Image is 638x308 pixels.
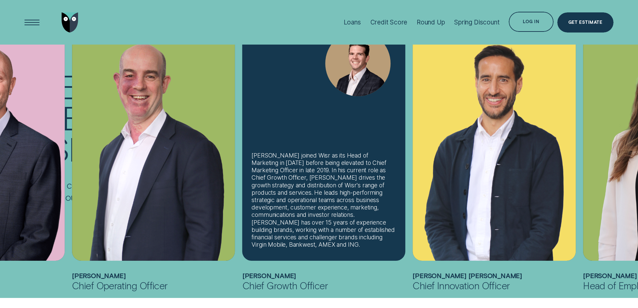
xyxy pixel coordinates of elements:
[413,16,576,261] div: Álvaro Carpio Colón, Chief Innovation Officer
[344,18,361,26] div: Loans
[72,16,235,261] div: Sam Harding, Chief Operating Officer
[242,16,405,261] div: James Goodwin, Chief Growth Officer
[252,152,396,249] div: [PERSON_NAME] joined Wisr as its Head of Marketing in [DATE] before being elevated to Chief Marke...
[242,280,405,292] div: Chief Growth Officer
[413,280,576,292] div: Chief Innovation Officer
[413,16,576,261] img: Álvaro Carpio Colón
[509,12,553,32] button: Log in
[557,12,614,33] a: Get Estimate
[72,272,235,280] h2: Sam Harding
[242,272,405,280] h2: James Goodwin
[370,18,408,26] div: Credit Score
[417,18,445,26] div: Round Up
[72,16,235,261] img: Sam Harding
[413,272,576,280] h2: Álvaro Carpio Colón
[72,280,235,292] div: Chief Operating Officer
[62,12,78,33] img: Wisr
[454,18,499,26] div: Spring Discount
[22,12,42,33] button: Open Menu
